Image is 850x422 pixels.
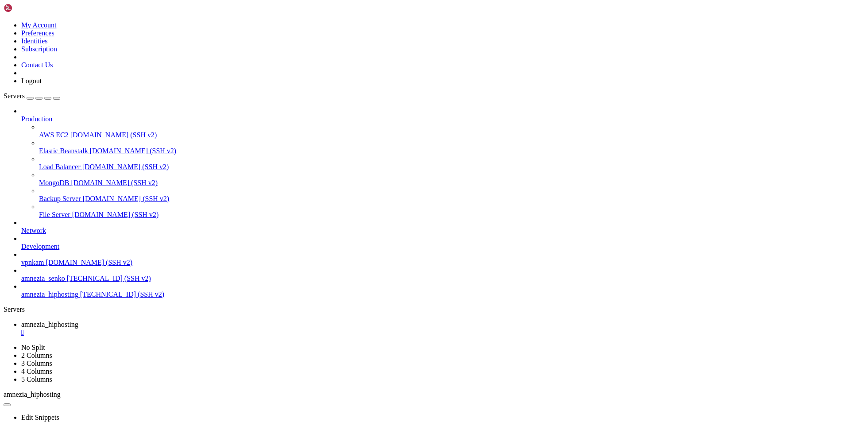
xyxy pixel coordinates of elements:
span: Servers [4,92,25,100]
a: 2 Columns [21,352,52,359]
a: Network [21,227,846,235]
a: Development [21,243,846,251]
a: Backup Server [DOMAIN_NAME] (SSH v2) [39,195,846,203]
span: [DOMAIN_NAME] (SSH v2) [83,195,170,202]
li: Network [21,219,846,235]
span: AWS EC2 [39,131,69,139]
span: [DOMAIN_NAME] (SSH v2) [82,163,169,170]
a: amnezia_hiphosting [TECHNICAL_ID] (SSH v2) [21,290,846,298]
a:  [21,329,846,337]
a: 5 Columns [21,376,52,383]
li: Elastic Beanstalk [DOMAIN_NAME] (SSH v2) [39,139,846,155]
x-row: individual files in /usr/share/doc/*/copyright. [4,35,735,43]
span: [TECHNICAL_ID] (SSH v2) [67,275,151,282]
a: My Account [21,21,57,29]
div: Servers [4,306,846,314]
a: Subscription [21,45,57,53]
span: Load Balancer [39,163,81,170]
li: vpnkam [DOMAIN_NAME] (SSH v2) [21,251,846,267]
x-row: permitted by applicable law. [4,59,735,67]
a: AWS EC2 [DOMAIN_NAME] (SSH v2) [39,131,846,139]
span: File Server [39,211,70,218]
span: Backup Server [39,195,81,202]
a: Preferences [21,29,54,37]
x-row: Debian GNU/Linux comes with ABSOLUTELY NO WARRANTY, to the extent [4,51,735,59]
span: [TECHNICAL_ID] (SSH v2) [80,290,164,298]
span: [DOMAIN_NAME] (SSH v2) [70,131,157,139]
a: Elastic Beanstalk [DOMAIN_NAME] (SSH v2) [39,147,846,155]
div: (21, 9) [88,75,92,83]
x-row: root@hiplet-44292:~# [4,75,735,83]
x-row: the exact distribution terms for each program are described in the [4,27,735,35]
li: Development [21,235,846,251]
span: Network [21,227,46,234]
a: 4 Columns [21,368,52,375]
a: File Server [DOMAIN_NAME] (SSH v2) [39,211,846,219]
a: Edit Snippets [21,414,59,421]
li: AWS EC2 [DOMAIN_NAME] (SSH v2) [39,123,846,139]
li: Production [21,107,846,219]
li: amnezia_hiphosting [TECHNICAL_ID] (SSH v2) [21,283,846,298]
span: Production [21,115,52,123]
li: MongoDB [DOMAIN_NAME] (SSH v2) [39,171,846,187]
x-row: The programs included with the Debian GNU/Linux system are free software; [4,19,735,27]
img: Shellngn [4,4,54,12]
a: Logout [21,77,42,85]
span: amnezia_hiphosting [21,321,78,328]
x-row: Last login: [DATE] from [TECHNICAL_ID] [4,67,735,75]
a: vpnkam [DOMAIN_NAME] (SSH v2) [21,259,846,267]
a: Servers [4,92,60,100]
li: File Server [DOMAIN_NAME] (SSH v2) [39,203,846,219]
a: Production [21,115,846,123]
a: amnezia_hiphosting [21,321,846,337]
span: [DOMAIN_NAME] (SSH v2) [71,179,158,186]
span: Elastic Beanstalk [39,147,88,155]
li: Load Balancer [DOMAIN_NAME] (SSH v2) [39,155,846,171]
a: 3 Columns [21,360,52,367]
span: Development [21,243,59,250]
li: Backup Server [DOMAIN_NAME] (SSH v2) [39,187,846,203]
x-row: Linux hiplet-44292 6.1.0-38-cloud-amd64 #1 SMP PREEMPT_DYNAMIC Debian 6.1.147-1 ([DATE]) x86_64 [4,4,735,12]
span: [DOMAIN_NAME] (SSH v2) [90,147,177,155]
a: Load Balancer [DOMAIN_NAME] (SSH v2) [39,163,846,171]
a: Contact Us [21,61,53,69]
a: amnezia_senko [TECHNICAL_ID] (SSH v2) [21,275,846,283]
span: amnezia_hiphosting [21,290,78,298]
span: amnezia_hiphosting [4,391,61,398]
span: [DOMAIN_NAME] (SSH v2) [72,211,159,218]
span: MongoDB [39,179,69,186]
a: Identities [21,37,48,45]
span: amnezia_senko [21,275,65,282]
span: vpnkam [21,259,44,266]
a: No Split [21,344,45,351]
a: MongoDB [DOMAIN_NAME] (SSH v2) [39,179,846,187]
span: [DOMAIN_NAME] (SSH v2) [46,259,133,266]
li: amnezia_senko [TECHNICAL_ID] (SSH v2) [21,267,846,283]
